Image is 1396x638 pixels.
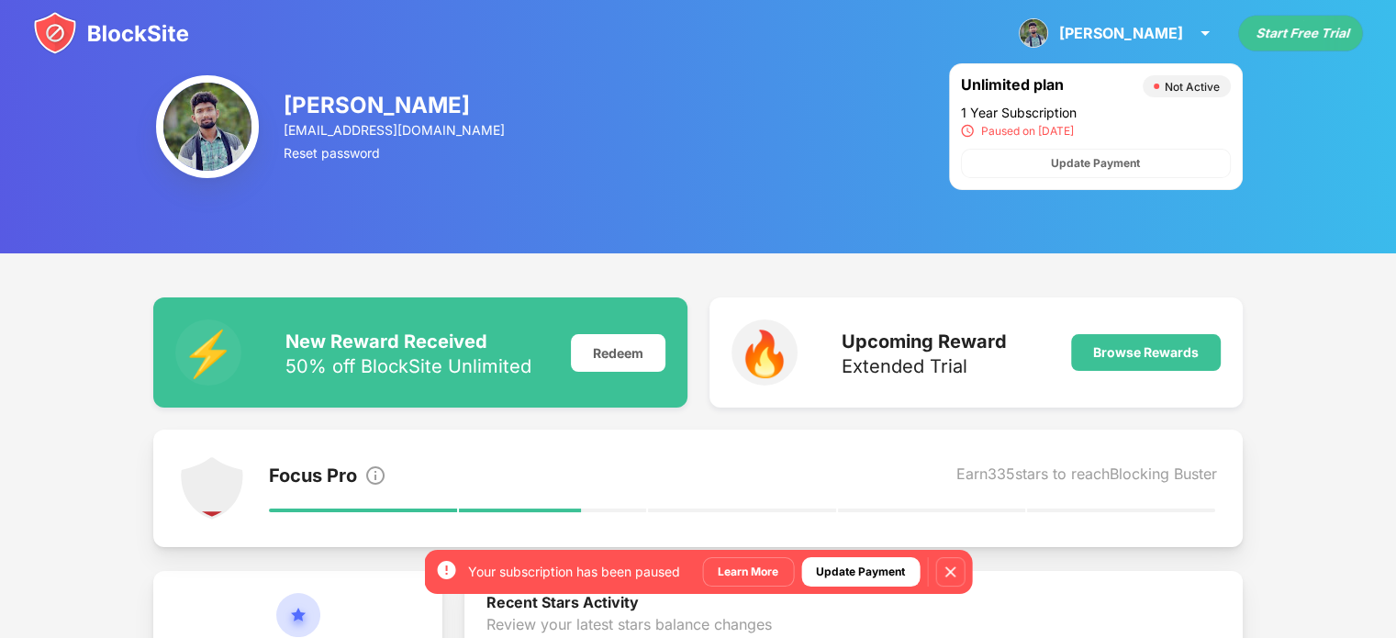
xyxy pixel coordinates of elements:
div: animation [1238,15,1363,51]
div: Update Payment [816,563,905,581]
img: points-level-1.svg [179,455,245,521]
div: Recent Stars Activity [486,593,1221,615]
div: Not Active [1165,80,1220,94]
img: ACg8ocLlynkCsm8M85q7IYuXSLrJKoeZBlQvo5Giz8XAQQl779dN8yVp=s96-c [1019,18,1048,48]
div: [EMAIL_ADDRESS][DOMAIN_NAME] [284,122,508,138]
img: info.svg [364,465,386,487]
div: Unlimited plan [961,75,1134,97]
div: [PERSON_NAME] [1059,24,1183,42]
div: Earn 335 stars to reach Blocking Buster [956,465,1217,490]
div: 🔥 [732,319,798,386]
img: ACg8ocLlynkCsm8M85q7IYuXSLrJKoeZBlQvo5Giz8XAQQl779dN8yVp=s96-c [156,75,259,178]
div: ⚡️ [175,319,241,386]
div: Redeem [571,334,665,372]
div: Browse Rewards [1093,345,1199,360]
div: Upcoming Reward [842,330,1007,353]
div: Reset password [284,145,508,161]
div: Focus Pro [269,465,357,490]
div: Extended Trial [842,357,1007,375]
div: Your subscription has been paused [468,563,680,581]
div: Learn More [718,563,778,581]
div: Update Payment [1051,154,1140,173]
img: error-circle-white.svg [435,559,457,581]
div: 1 Year Subscription [961,105,1231,120]
div: New Reward Received [285,330,531,353]
div: Paused on [DATE] [981,124,1074,138]
img: clock_red_ic.svg [961,124,974,138]
img: blocksite-icon.svg [33,11,189,55]
div: [PERSON_NAME] [284,92,508,118]
div: 50% off BlockSite Unlimited [285,357,531,375]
